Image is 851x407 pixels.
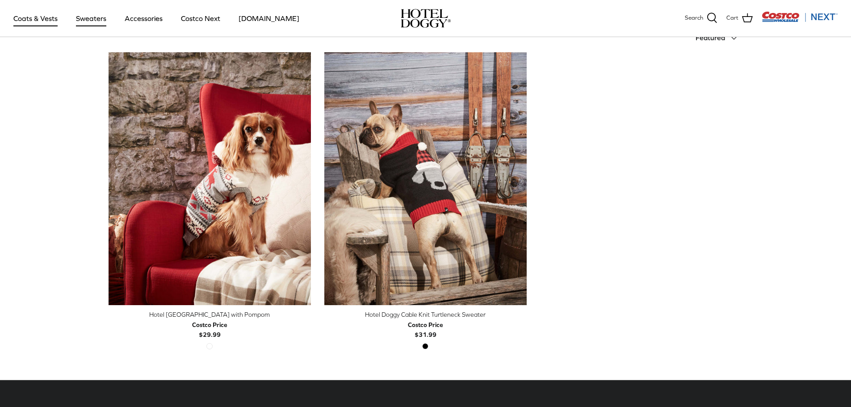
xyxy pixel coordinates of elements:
b: $31.99 [408,320,443,338]
a: Hotel [GEOGRAPHIC_DATA] with Pompom Costco Price$29.99 [109,310,311,340]
div: Costco Price [192,320,227,330]
b: $29.99 [192,320,227,338]
span: Featured [696,34,725,42]
div: Hotel Doggy Cable Knit Turtleneck Sweater [324,310,527,319]
span: Search [685,13,703,23]
a: Hotel Doggy Cable Knit Turtleneck Sweater Costco Price$31.99 [324,310,527,340]
a: Visit Costco Next [762,17,838,24]
a: Hotel Doggy Fair Isle Sweater with Pompom [109,52,311,306]
img: hoteldoggycom [401,9,451,28]
a: Costco Next [173,3,228,34]
a: Hotel Doggy Cable Knit Turtleneck Sweater [324,52,527,306]
a: Search [685,13,717,24]
span: Cart [726,13,738,23]
a: Cart [726,13,753,24]
img: Costco Next [762,11,838,22]
div: Costco Price [408,320,443,330]
div: Hotel [GEOGRAPHIC_DATA] with Pompom [109,310,311,319]
a: hoteldoggy.com hoteldoggycom [401,9,451,28]
a: Sweaters [68,3,114,34]
a: Coats & Vests [5,3,66,34]
button: Featured [696,28,743,48]
a: Accessories [117,3,171,34]
a: [DOMAIN_NAME] [231,3,307,34]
